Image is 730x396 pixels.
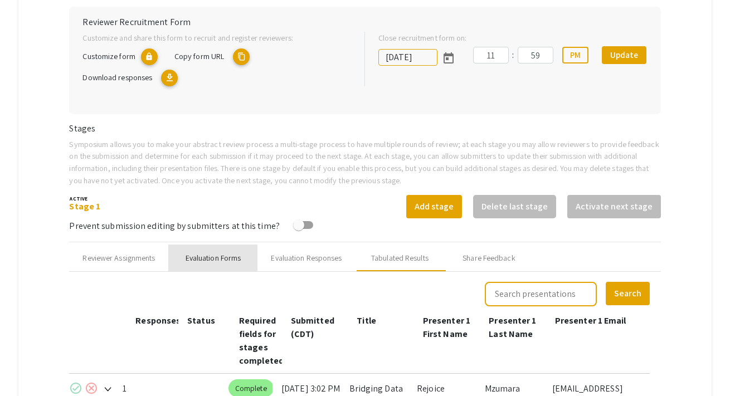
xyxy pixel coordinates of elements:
span: Responses [135,315,181,326]
button: Update [602,46,646,64]
input: Minutes [518,47,553,63]
span: Required fields for stages completed? [239,315,288,366]
mat-icon: lock [141,48,158,65]
button: Search [606,282,650,305]
p: Customize and share this form to recruit and register reviewers: [82,32,347,44]
span: Copy form URL [174,51,224,61]
span: Prevent submission editing by submitters at this time? [69,220,279,232]
button: Delete last stage [473,195,556,218]
span: Submitted (CDT) [291,315,334,340]
label: Close recruitment form on: [378,32,467,44]
div: Share Feedback [463,252,515,264]
h6: Reviewer Recruitment Form [82,17,647,27]
a: Stage 1 [69,201,100,212]
h6: Stages [69,123,660,134]
span: Download responses [82,72,152,82]
div: Reviewer Assignments [82,252,155,264]
mat-icon: copy URL [233,48,250,65]
mat-icon: check_circle [69,382,82,395]
mat-icon: cancel [85,382,98,395]
input: Search presentations [485,282,597,306]
div: Tabulated Results [371,252,429,264]
button: Open calendar [437,46,460,69]
div: Evaluation Forms [186,252,241,264]
input: Hours [473,47,509,63]
iframe: Chat [8,346,47,388]
button: Add stage [406,195,462,218]
p: Symposium allows you to make your abstract review process a multi-stage process to have multiple ... [69,138,660,186]
button: PM [562,47,588,63]
span: Status [187,315,215,326]
button: Activate next stage [567,195,661,218]
span: Customize form [82,51,135,61]
mat-icon: Export responses [161,70,178,86]
div: : [509,48,518,62]
span: Title [357,315,376,326]
span: Presenter 1 Email [555,315,626,326]
span: Presenter 1 Last Name [489,315,536,340]
span: Presenter 1 First Name [423,315,470,340]
div: Evaluation Responses [271,252,342,264]
img: Expand arrow [104,387,111,392]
